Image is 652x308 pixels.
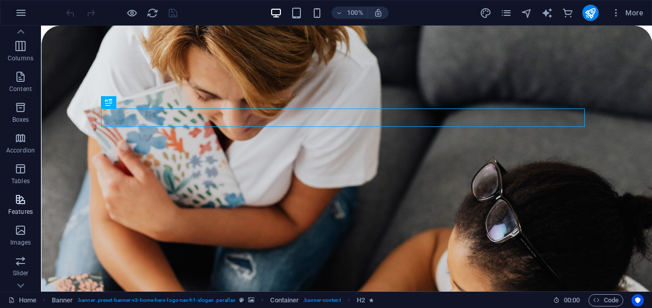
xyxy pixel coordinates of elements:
span: Click to select. Double-click to edit [357,294,365,306]
i: Element contains an animation [369,297,374,303]
span: : [571,296,573,304]
p: Boxes [12,116,29,124]
button: pages [500,7,513,19]
i: Reload page [147,7,158,19]
p: Slider [13,269,29,277]
p: Content [9,85,32,93]
span: . banner-content [303,294,340,306]
button: text_generator [541,7,554,19]
button: More [607,5,647,21]
span: 00 00 [564,294,580,306]
button: design [480,7,492,19]
p: Images [10,238,31,247]
button: publish [582,5,599,21]
span: Code [593,294,619,306]
span: More [611,8,643,18]
i: Design (Ctrl+Alt+Y) [480,7,492,19]
button: commerce [562,7,574,19]
button: navigator [521,7,533,19]
span: . banner .preset-banner-v3-home-hero-logo-nav-h1-slogan .parallax [77,294,235,306]
i: Publish [584,7,596,19]
i: This element contains a background [248,297,254,303]
h6: 100% [347,7,363,19]
p: Columns [8,54,33,62]
span: Click to select. Double-click to edit [52,294,73,306]
button: Usercentrics [631,294,644,306]
button: 100% [332,7,368,19]
span: Click to select. Double-click to edit [270,294,299,306]
nav: breadcrumb [52,294,374,306]
i: Commerce [562,7,574,19]
i: This element is a customizable preset [239,297,244,303]
button: Code [588,294,623,306]
i: AI Writer [541,7,553,19]
p: Tables [11,177,30,185]
p: Features [8,208,33,216]
i: Navigator [521,7,533,19]
p: Accordion [6,146,35,155]
button: reload [146,7,158,19]
a: Click to cancel selection. Double-click to open Pages [8,294,36,306]
h6: Session time [553,294,580,306]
